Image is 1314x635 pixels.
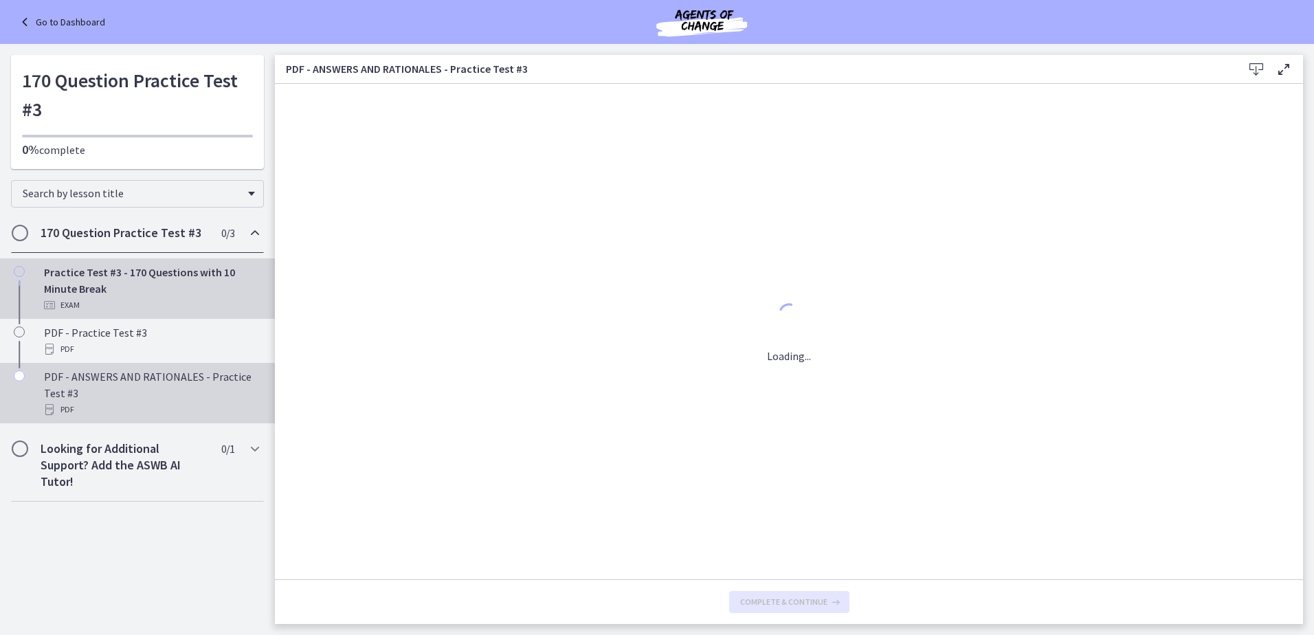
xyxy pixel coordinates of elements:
span: 0 / 1 [221,441,234,457]
div: Practice Test #3 - 170 Questions with 10 Minute Break [44,264,258,313]
p: Loading... [767,348,811,364]
h2: 170 Question Practice Test #3 [41,225,208,241]
p: complete [22,142,253,158]
img: Agents of Change [619,5,784,38]
div: PDF [44,341,258,357]
span: 0 / 3 [221,225,234,241]
span: Search by lesson title [23,186,241,200]
span: Complete & continue [740,597,827,608]
div: 1 [767,300,811,331]
h2: Looking for Additional Support? Add the ASWB AI Tutor! [41,441,208,490]
button: Complete & continue [729,591,849,613]
a: Go to Dashboard [16,14,105,30]
span: 0% [22,142,39,157]
div: Exam [44,297,258,313]
div: PDF - ANSWERS AND RATIONALES - Practice Test #3 [44,368,258,418]
div: PDF - Practice Test #3 [44,324,258,357]
h1: 170 Question Practice Test #3 [22,66,253,124]
h3: PDF - ANSWERS AND RATIONALES - Practice Test #3 [286,60,1221,77]
div: Search by lesson title [11,180,264,208]
div: PDF [44,401,258,418]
